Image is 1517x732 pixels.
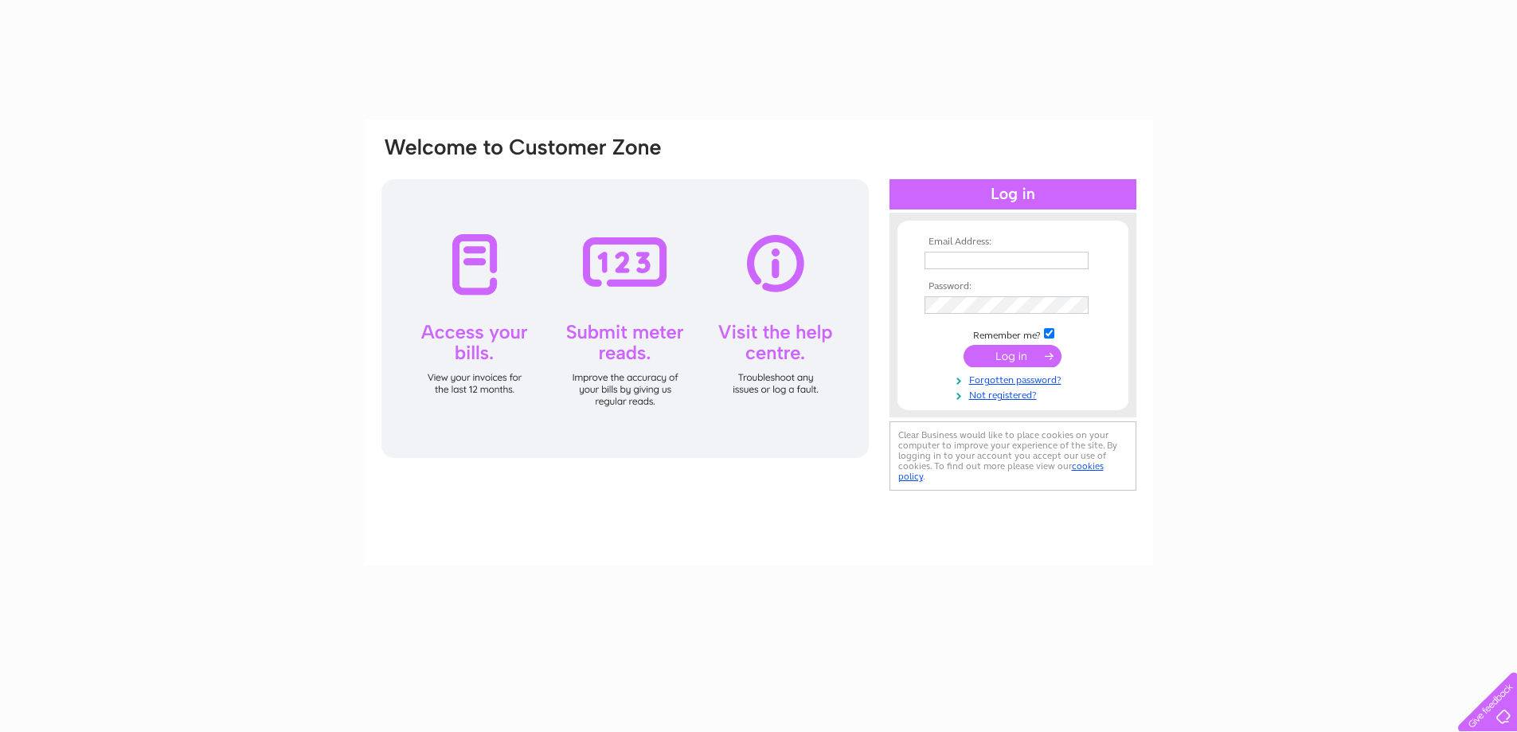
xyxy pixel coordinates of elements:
[889,421,1136,491] div: Clear Business would like to place cookies on your computer to improve your experience of the sit...
[921,237,1105,248] th: Email Address:
[925,371,1105,386] a: Forgotten password?
[898,460,1104,482] a: cookies policy
[964,345,1062,367] input: Submit
[921,281,1105,292] th: Password:
[925,386,1105,401] a: Not registered?
[921,326,1105,342] td: Remember me?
